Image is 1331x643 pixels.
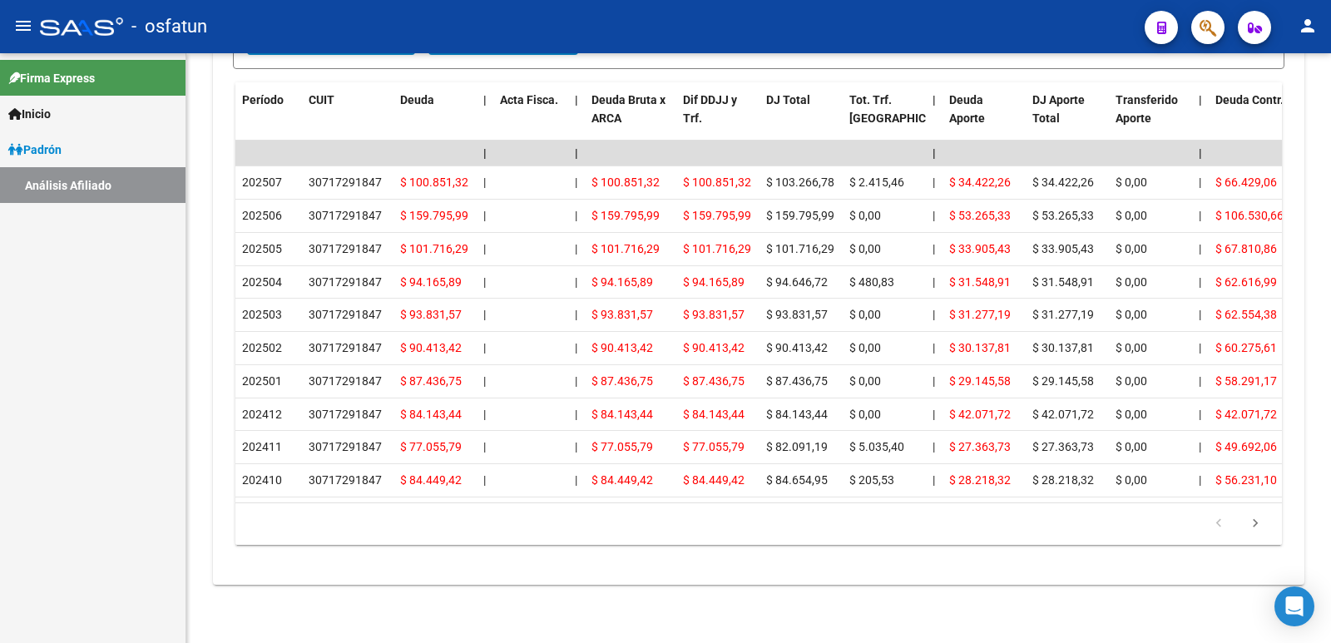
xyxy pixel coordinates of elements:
[242,473,282,487] span: 202410
[683,374,745,388] span: $ 87.436,75
[766,209,834,222] span: $ 159.795,99
[575,374,577,388] span: |
[1032,374,1094,388] span: $ 29.145,58
[760,82,843,156] datatable-header-cell: DJ Total
[309,305,382,324] div: 30717291847
[493,82,568,156] datatable-header-cell: Acta Fisca.
[1215,473,1277,487] span: $ 56.231,10
[1116,341,1147,354] span: $ 0,00
[591,408,653,421] span: $ 84.143,44
[235,82,302,156] datatable-header-cell: Período
[949,408,1011,421] span: $ 42.071,72
[8,105,51,123] span: Inicio
[8,69,95,87] span: Firma Express
[483,93,487,106] span: |
[1298,16,1318,36] mat-icon: person
[683,242,751,255] span: $ 101.716,29
[1116,308,1147,321] span: $ 0,00
[683,308,745,321] span: $ 93.831,57
[766,473,828,487] span: $ 84.654,95
[591,93,665,126] span: Deuda Bruta x ARCA
[1032,473,1094,487] span: $ 28.218,32
[309,405,382,424] div: 30717291847
[483,209,486,222] span: |
[849,242,881,255] span: $ 0,00
[309,438,382,457] div: 30717291847
[766,440,828,453] span: $ 82.091,19
[926,82,943,156] datatable-header-cell: |
[575,176,577,189] span: |
[1209,82,1292,156] datatable-header-cell: Deuda Contr.
[1199,473,1201,487] span: |
[1032,308,1094,321] span: $ 31.277,19
[309,339,382,358] div: 30717291847
[1199,374,1201,388] span: |
[400,408,462,421] span: $ 84.143,44
[575,146,578,160] span: |
[1109,82,1192,156] datatable-header-cell: Transferido Aporte
[933,242,935,255] span: |
[393,82,477,156] datatable-header-cell: Deuda
[400,374,462,388] span: $ 87.436,75
[766,242,834,255] span: $ 101.716,29
[242,176,282,189] span: 202507
[400,209,468,222] span: $ 159.795,99
[949,374,1011,388] span: $ 29.145,58
[849,209,881,222] span: $ 0,00
[1116,275,1147,289] span: $ 0,00
[949,440,1011,453] span: $ 27.363,73
[1032,341,1094,354] span: $ 30.137,81
[683,93,737,126] span: Dif DDJJ y Trf.
[1199,209,1201,222] span: |
[933,275,935,289] span: |
[766,93,810,106] span: DJ Total
[242,308,282,321] span: 202503
[309,471,382,490] div: 30717291847
[949,275,1011,289] span: $ 31.548,91
[309,240,382,259] div: 30717291847
[400,308,462,321] span: $ 93.831,57
[933,146,936,160] span: |
[1032,93,1085,126] span: DJ Aporte Total
[949,242,1011,255] span: $ 33.905,43
[1199,242,1201,255] span: |
[575,408,577,421] span: |
[400,93,434,106] span: Deuda
[849,408,881,421] span: $ 0,00
[933,408,935,421] span: |
[766,275,828,289] span: $ 94.646,72
[483,473,486,487] span: |
[483,242,486,255] span: |
[933,93,936,106] span: |
[683,341,745,354] span: $ 90.413,42
[849,374,881,388] span: $ 0,00
[849,440,904,453] span: $ 5.035,40
[766,408,828,421] span: $ 84.143,44
[949,308,1011,321] span: $ 31.277,19
[849,308,881,321] span: $ 0,00
[591,275,653,289] span: $ 94.165,89
[591,440,653,453] span: $ 77.055,79
[1032,275,1094,289] span: $ 31.548,91
[1116,93,1178,126] span: Transferido Aporte
[591,209,660,222] span: $ 159.795,99
[483,374,486,388] span: |
[683,176,751,189] span: $ 100.851,32
[242,374,282,388] span: 202501
[1239,515,1271,533] a: go to next page
[309,372,382,391] div: 30717291847
[1116,374,1147,388] span: $ 0,00
[1032,209,1094,222] span: $ 53.265,33
[585,82,676,156] datatable-header-cell: Deuda Bruta x ARCA
[1116,408,1147,421] span: $ 0,00
[242,408,282,421] span: 202412
[849,275,894,289] span: $ 480,83
[849,473,894,487] span: $ 205,53
[8,141,62,159] span: Padrón
[575,440,577,453] span: |
[1116,176,1147,189] span: $ 0,00
[1199,341,1201,354] span: |
[591,473,653,487] span: $ 84.449,42
[483,440,486,453] span: |
[591,374,653,388] span: $ 87.436,75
